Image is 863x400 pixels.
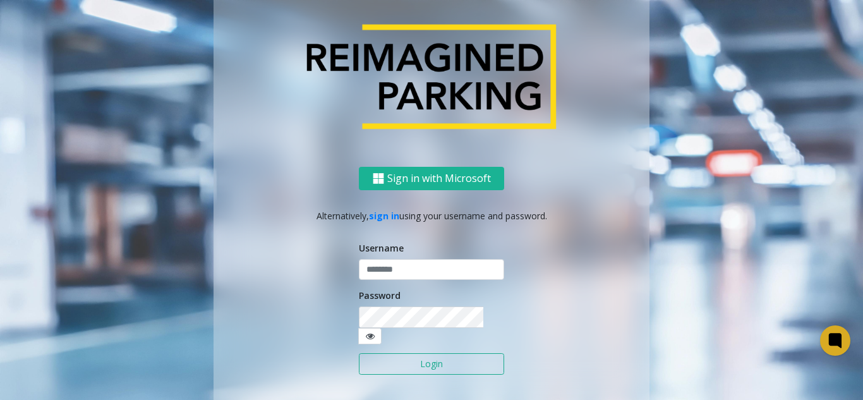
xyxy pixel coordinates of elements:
[226,209,637,222] p: Alternatively, using your username and password.
[359,353,504,375] button: Login
[359,241,404,255] label: Username
[369,210,399,222] a: sign in
[359,289,401,302] label: Password
[359,167,504,190] button: Sign in with Microsoft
